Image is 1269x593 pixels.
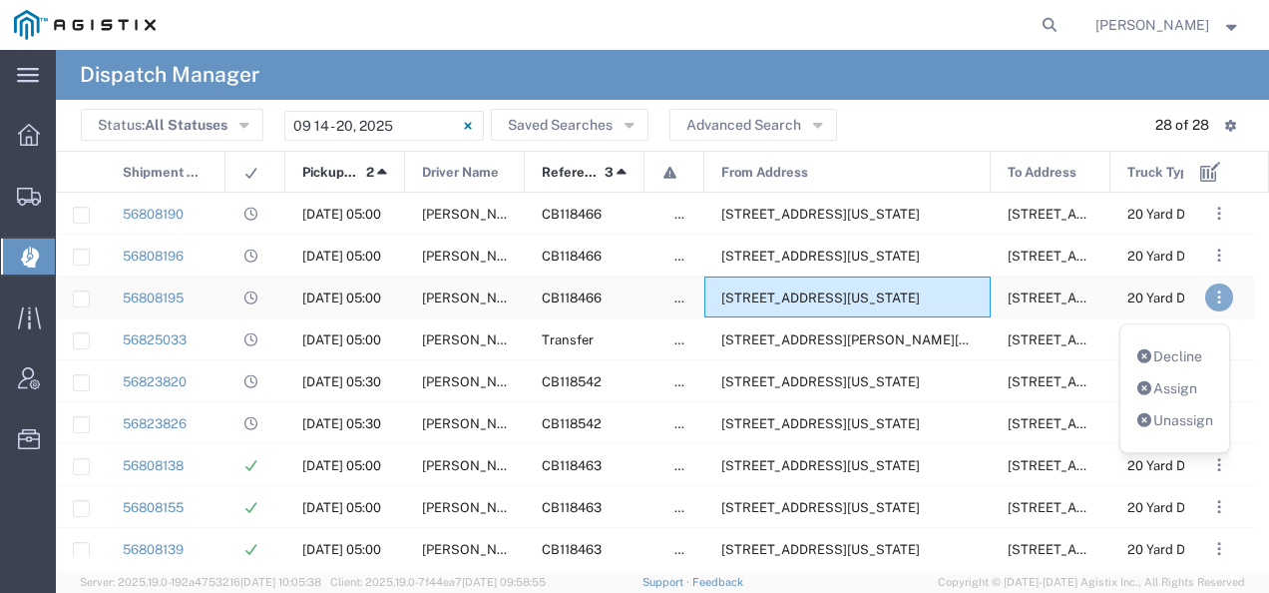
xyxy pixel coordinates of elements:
[123,374,187,389] a: 56823820
[422,500,530,515] span: Pedro Campos
[542,542,602,557] span: CB118463
[692,576,743,588] a: Feedback
[721,332,1028,347] span: 6402 Santa Teresa Blvd, San Jose, California, 95119, United States
[1205,535,1233,563] button: ...
[302,332,381,347] span: 09/16/2025, 05:00
[674,291,704,305] span: false
[1127,152,1196,194] span: Truck Type
[1136,412,1214,428] a: Unassign
[542,500,602,515] span: CB118463
[145,117,227,133] span: All Statuses
[1095,14,1209,36] span: Jessica Carr
[1094,13,1242,37] button: [PERSON_NAME]
[422,374,530,389] span: Pavel Luna
[542,458,602,473] span: CB118463
[1127,500,1250,515] span: 20 Yard Dump Truck
[240,576,321,588] span: [DATE] 10:05:38
[674,249,704,264] span: false
[1205,242,1233,270] button: ...
[1008,152,1076,194] span: To Address
[721,152,808,194] span: From Address
[674,542,704,557] span: false
[542,416,602,431] span: CB118542
[302,207,381,222] span: 09/16/2025, 05:00
[721,500,920,515] span: 2401 Coffee Rd, Bakersfield, California, 93308, United States
[366,152,374,194] span: 2
[302,249,381,264] span: 09/16/2025, 05:00
[422,152,499,194] span: Driver Name
[669,109,837,141] button: Advanced Search
[123,416,187,431] a: 56823826
[642,576,692,588] a: Support
[1217,286,1221,309] span: . . .
[542,291,602,305] span: CB118466
[1127,249,1250,264] span: 20 Yard Dump Truck
[123,152,204,194] span: Shipment No.
[123,458,184,473] a: 56808138
[1205,451,1233,479] button: ...
[462,576,546,588] span: [DATE] 09:58:55
[542,332,594,347] span: Transfer
[721,291,920,305] span: 2401 Coffee Rd, Bakersfield, California, 93308, United States
[721,249,920,264] span: 2401 Coffee Rd, Bakersfield, California, 93308, United States
[123,542,184,557] a: 56808139
[1008,249,1206,264] span: 201 Hydril Rd, Avenal, California, 93204, United States
[938,574,1245,591] span: Copyright © [DATE]-[DATE] Agistix Inc., All Rights Reserved
[674,458,704,473] span: false
[674,416,704,431] span: false
[674,374,704,389] span: false
[302,416,381,431] span: 09/16/2025, 05:30
[1205,493,1233,521] button: ...
[674,207,704,222] span: false
[422,416,530,431] span: Jihtan Singh
[1205,200,1233,228] button: ...
[302,500,381,515] span: 09/15/2025, 05:00
[302,374,381,389] span: 09/16/2025, 05:30
[491,109,648,141] button: Saved Searches
[123,291,184,305] a: 56808195
[422,458,530,473] span: Gabriel Gutierrez
[81,109,263,141] button: Status:All Statuses
[1217,244,1221,268] span: . . .
[422,249,530,264] span: Leonel Armenta
[302,542,381,557] span: 09/15/2025, 05:00
[1008,332,1206,347] span: 900 Park Center Dr, Hollister, California, 94404, United States
[1136,380,1198,396] a: Assign
[422,542,530,557] span: Leonel Armenta
[123,500,184,515] a: 56808155
[542,374,602,389] span: CB118542
[542,249,602,264] span: CB118466
[721,207,920,222] span: 2401 Coffee Rd, Bakersfield, California, 93308, United States
[674,332,704,347] span: false
[1008,207,1206,222] span: 201 Hydril Rd, Avenal, California, 93204, United States
[1217,537,1221,561] span: . . .
[1217,202,1221,226] span: . . .
[721,416,920,431] span: 2111 Hillcrest Ave, Antioch, California, 94509, United States
[123,207,184,222] a: 56808190
[542,207,602,222] span: CB118466
[721,458,920,473] span: 2401 Coffee Rd, Bakersfield, California, 93308, United States
[14,10,156,40] img: logo
[123,249,184,264] a: 56808196
[330,576,546,588] span: Client: 2025.19.0-7f44ea7
[1127,207,1250,222] span: 20 Yard Dump Truck
[1127,458,1250,473] span: 20 Yard Dump Truck
[1217,453,1221,477] span: . . .
[1008,542,1206,557] span: 201 Hydril Rd, Avenal, California, 93204, United States
[1127,542,1250,557] span: 20 Yard Dump Truck
[1008,458,1206,473] span: 201 Hydril Rd, Avenal, California, 93204, United States
[1136,348,1203,364] a: Decline
[1205,284,1233,311] button: ...
[422,291,530,305] span: Pedro Campos
[80,50,259,100] h4: Dispatch Manager
[1217,495,1221,519] span: . . .
[302,291,381,305] span: 09/16/2025, 05:00
[721,374,920,389] span: 2111 Hillcrest Ave, Antioch, California, 94509, United States
[605,152,614,194] span: 3
[721,542,920,557] span: 2401 Coffee Rd, Bakersfield, California, 93308, United States
[302,152,359,194] span: Pickup Date and Time
[302,458,381,473] span: 09/15/2025, 05:00
[674,500,704,515] span: false
[123,332,187,347] a: 56825033
[1155,115,1209,136] div: 28 of 28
